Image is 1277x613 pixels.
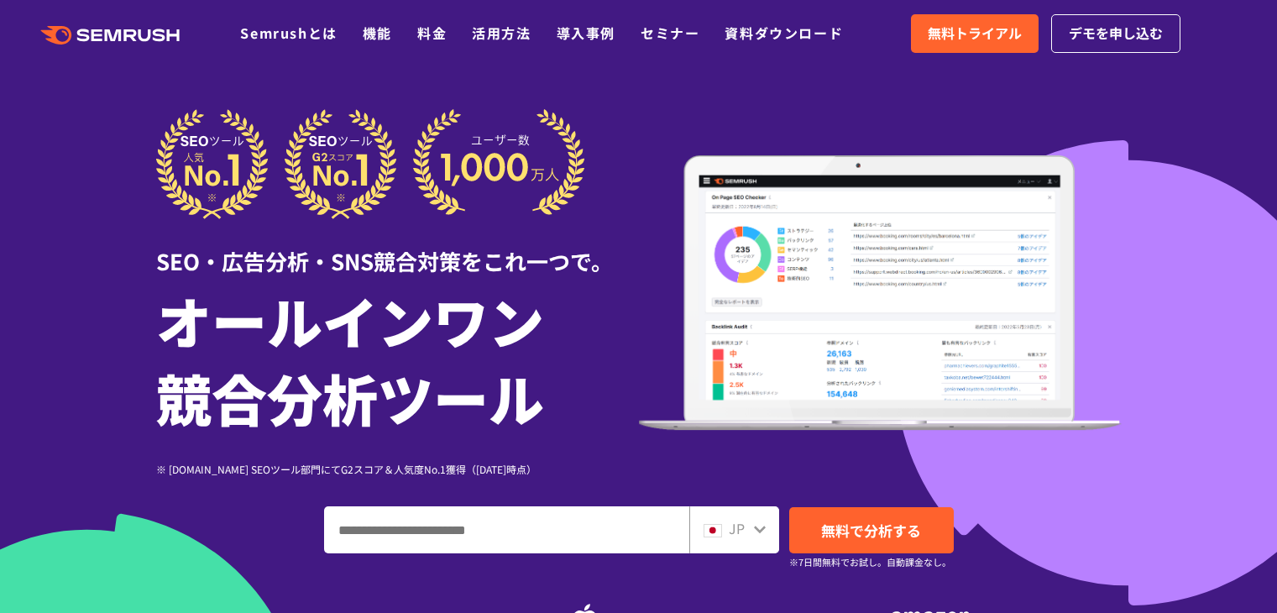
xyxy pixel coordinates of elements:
[156,219,639,277] div: SEO・広告分析・SNS競合対策をこれ一つで。
[821,520,921,541] span: 無料で分析する
[156,461,639,477] div: ※ [DOMAIN_NAME] SEOツール部門にてG2スコア＆人気度No.1獲得（[DATE]時点）
[325,507,688,553] input: ドメイン、キーワードまたはURLを入力してください
[557,23,615,43] a: 導入事例
[156,281,639,436] h1: オールインワン 競合分析ツール
[789,507,954,553] a: 無料で分析する
[729,518,745,538] span: JP
[240,23,337,43] a: Semrushとは
[417,23,447,43] a: 料金
[641,23,699,43] a: セミナー
[725,23,843,43] a: 資料ダウンロード
[472,23,531,43] a: 活用方法
[363,23,392,43] a: 機能
[928,23,1022,45] span: 無料トライアル
[1069,23,1163,45] span: デモを申し込む
[911,14,1039,53] a: 無料トライアル
[789,554,951,570] small: ※7日間無料でお試し。自動課金なし。
[1051,14,1180,53] a: デモを申し込む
